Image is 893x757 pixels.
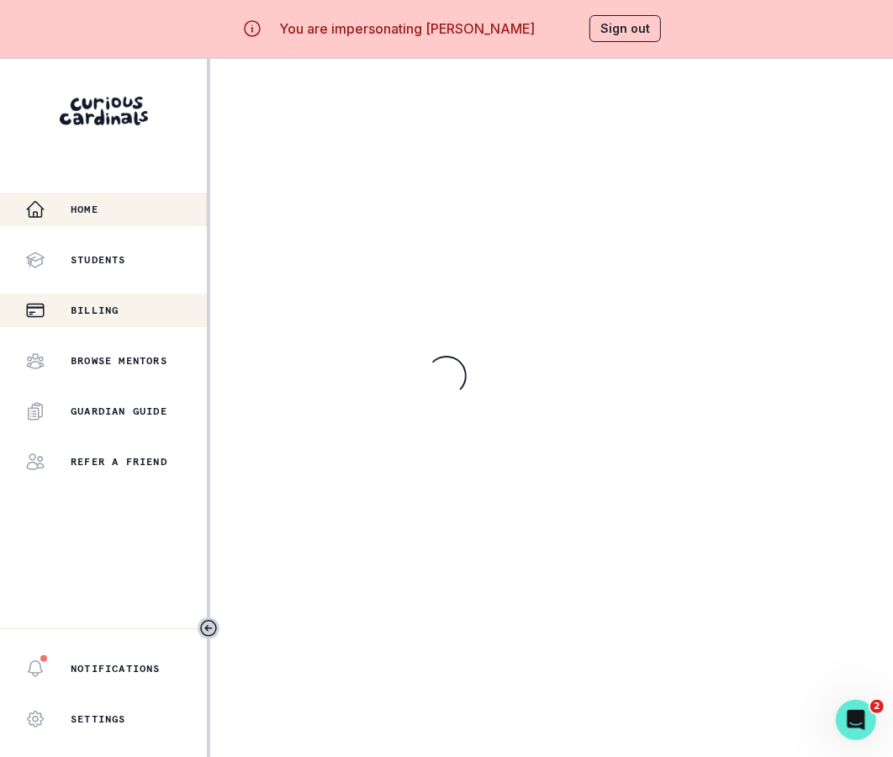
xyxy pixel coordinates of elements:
p: You are impersonating [PERSON_NAME] [279,19,535,39]
p: Browse Mentors [71,354,167,368]
span: 2 [870,700,884,713]
iframe: Intercom live chat [836,700,876,740]
p: Settings [71,712,126,726]
p: Billing [71,304,119,317]
p: Home [71,203,98,216]
p: Notifications [71,662,161,675]
p: Students [71,253,126,267]
button: Sign out [589,15,661,42]
button: Toggle sidebar [198,617,219,639]
img: Curious Cardinals Logo [60,97,148,125]
p: Guardian Guide [71,405,167,418]
p: Refer a friend [71,455,167,468]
